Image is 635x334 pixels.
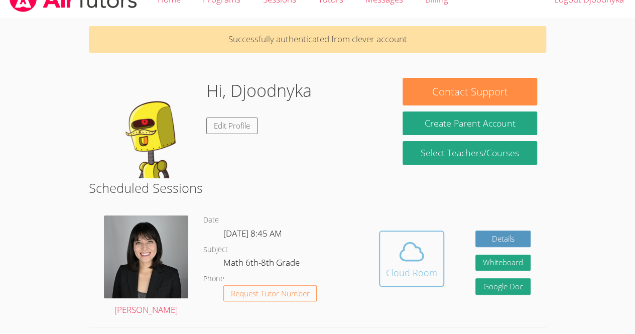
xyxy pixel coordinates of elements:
[89,178,546,197] h2: Scheduled Sessions
[206,118,258,134] a: Edit Profile
[98,78,198,178] img: default.png
[403,141,537,165] a: Select Teachers/Courses
[203,273,224,285] dt: Phone
[475,278,531,295] a: Google Doc
[223,256,302,273] dd: Math 6th-8th Grade
[386,266,437,280] div: Cloud Room
[89,26,546,53] p: Successfully authenticated from clever account
[206,78,312,103] h1: Hi, Djoodnyka
[223,285,317,302] button: Request Tutor Number
[475,255,531,271] button: Whiteboard
[379,231,444,287] button: Cloud Room
[475,231,531,247] a: Details
[403,112,537,135] button: Create Parent Account
[203,244,228,256] dt: Subject
[231,290,310,297] span: Request Tutor Number
[104,215,188,298] img: DSC_1773.jpeg
[203,214,219,227] dt: Date
[104,215,188,317] a: [PERSON_NAME]
[403,78,537,105] button: Contact Support
[223,228,282,239] span: [DATE] 8:45 AM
